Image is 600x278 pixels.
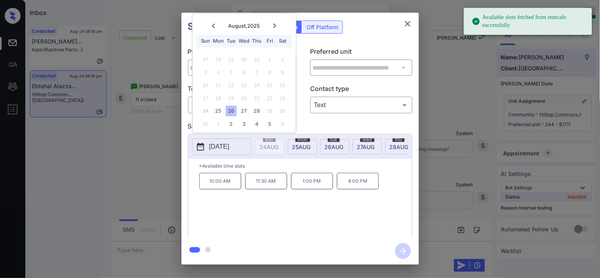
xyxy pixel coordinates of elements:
[226,67,237,78] div: Not available Tuesday, August 5th, 2025
[182,13,262,40] h2: Schedule Tour
[226,80,237,91] div: Not available Tuesday, August 12th, 2025
[239,80,250,91] div: Not available Wednesday, August 13th, 2025
[337,173,379,189] p: 4:00 PM
[265,93,275,104] div: Not available Friday, August 22nd, 2025
[190,98,288,112] div: In Person
[353,139,382,155] div: date-select
[199,159,412,173] p: *Available time slots
[226,55,237,65] div: Not available Tuesday, July 29th, 2025
[213,55,224,65] div: Not available Monday, July 28th, 2025
[200,36,211,47] div: Sun
[252,80,262,91] div: Not available Thursday, August 14th, 2025
[265,80,275,91] div: Not available Friday, August 15th, 2025
[360,137,375,142] span: wed
[292,144,311,150] span: 25 AUG
[188,47,290,59] p: Preferred community
[277,119,288,129] div: Not available Saturday, September 6th, 2025
[200,67,211,78] div: Not available Sunday, August 3rd, 2025
[188,84,290,96] p: Tour type
[200,55,211,65] div: Not available Sunday, July 27th, 2025
[188,121,413,134] p: Select slot
[226,119,237,129] div: Choose Tuesday, September 2nd, 2025
[390,241,416,261] button: btn-next
[400,16,416,32] button: close
[239,106,250,117] div: Choose Wednesday, August 27th, 2025
[239,119,250,129] div: Choose Wednesday, September 3rd, 2025
[277,67,288,78] div: Not available Saturday, August 9th, 2025
[213,93,224,104] div: Not available Monday, August 18th, 2025
[252,119,262,129] div: Choose Thursday, September 4th, 2025
[472,10,586,32] div: Available slots fetched from rentcafe successfully
[252,67,262,78] div: Not available Thursday, August 7th, 2025
[312,98,411,112] div: Text
[265,36,275,47] div: Fri
[200,119,211,129] div: Not available Sunday, August 31st, 2025
[295,137,310,142] span: mon
[277,93,288,104] div: Not available Saturday, August 23rd, 2025
[357,144,375,150] span: 27 AUG
[328,137,340,142] span: tue
[200,93,211,104] div: Not available Sunday, August 17th, 2025
[291,173,333,189] p: 1:00 PM
[226,93,237,104] div: Not available Tuesday, August 19th, 2025
[200,106,211,117] div: Not available Sunday, August 24th, 2025
[209,142,229,151] p: [DATE]
[320,139,350,155] div: date-select
[245,173,287,189] p: 11:30 AM
[310,84,413,96] p: Contact type
[277,106,288,117] div: Not available Saturday, August 30th, 2025
[195,53,293,130] div: month 2025-08
[277,55,288,65] div: Not available Saturday, August 2nd, 2025
[239,67,250,78] div: Not available Wednesday, August 6th, 2025
[265,67,275,78] div: Not available Friday, August 8th, 2025
[265,106,275,117] div: Not available Friday, August 29th, 2025
[213,119,224,129] div: Not available Monday, September 1st, 2025
[277,36,288,47] div: Sat
[252,106,262,117] div: Choose Thursday, August 28th, 2025
[310,47,413,59] p: Preferred unit
[252,93,262,104] div: Not available Thursday, August 21st, 2025
[213,106,224,117] div: Choose Monday, August 25th, 2025
[239,93,250,104] div: Not available Wednesday, August 20th, 2025
[390,144,409,150] span: 28 AUG
[226,106,237,117] div: Choose Tuesday, August 26th, 2025
[325,144,344,150] span: 26 AUG
[239,55,250,65] div: Not available Wednesday, July 30th, 2025
[288,139,317,155] div: date-select
[277,80,288,91] div: Not available Saturday, August 16th, 2025
[199,173,241,189] p: 10:00 AM
[385,139,415,155] div: date-select
[226,36,237,47] div: Tue
[213,36,224,47] div: Mon
[213,67,224,78] div: Not available Monday, August 4th, 2025
[252,55,262,65] div: Not available Thursday, July 31st, 2025
[192,138,252,155] button: [DATE]
[303,21,343,33] div: Off Platform
[213,80,224,91] div: Not available Monday, August 11th, 2025
[393,137,405,142] span: thu
[239,36,250,47] div: Wed
[265,119,275,129] div: Choose Friday, September 5th, 2025
[200,80,211,91] div: Not available Sunday, August 10th, 2025
[265,55,275,65] div: Not available Friday, August 1st, 2025
[252,36,262,47] div: Thu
